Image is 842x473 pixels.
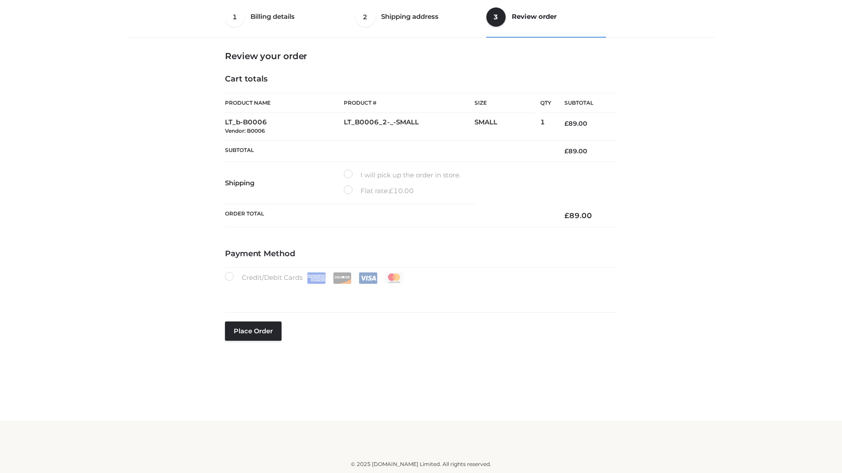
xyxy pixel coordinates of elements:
[551,93,617,113] th: Subtotal
[344,185,414,197] label: Flat rate:
[344,113,475,141] td: LT_B0006_2-_-SMALL
[225,321,282,341] button: Place order
[564,120,587,127] bdi: 89.00
[130,460,712,469] div: © 2025 [DOMAIN_NAME] Limited. All rights reserved.
[359,272,378,284] img: Visa
[225,204,551,227] th: Order Total
[540,113,551,141] td: 1
[564,120,568,127] span: £
[225,162,344,204] th: Shipping
[225,272,404,284] label: Credit/Debit Cards
[475,93,536,113] th: Size
[225,127,265,134] small: Vendor: B0006
[225,113,344,141] td: LT_b-B0006
[564,211,569,220] span: £
[385,272,403,284] img: Mastercard
[564,211,592,220] bdi: 89.00
[344,93,475,113] th: Product #
[230,288,612,298] iframe: Secure card payment input frame
[225,74,617,84] h4: Cart totals
[225,249,617,259] h4: Payment Method
[475,113,540,141] td: SMALL
[225,93,344,113] th: Product Name
[564,147,587,155] bdi: 89.00
[540,93,551,113] th: Qty
[225,51,617,61] h3: Review your order
[344,169,460,181] label: I will pick up the order in store.
[307,272,326,284] img: Amex
[225,140,551,162] th: Subtotal
[389,187,393,195] span: £
[564,147,568,155] span: £
[333,272,352,284] img: Discover
[389,187,414,195] bdi: 10.00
